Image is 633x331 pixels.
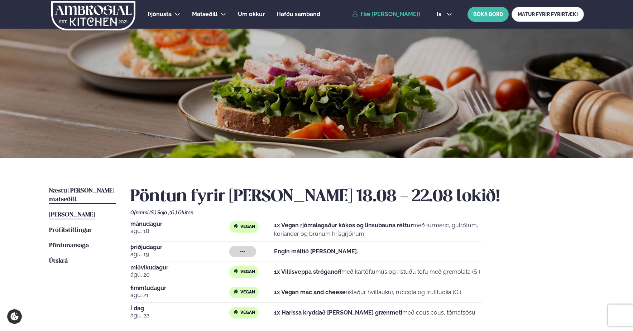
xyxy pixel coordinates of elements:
div: Ofnæmi: [130,210,584,215]
p: ristaður hvítlaukur, ruccola og truffluolía (G ) [274,288,461,297]
span: Prófílstillingar [49,227,92,233]
span: Útskrá [49,258,68,264]
span: (G ) Glúten [169,210,193,215]
span: ágú. 18 [130,227,229,235]
img: Vegan.svg [233,289,239,295]
strong: 1x Villisveppa stróganoff [274,268,341,275]
span: Matseðill [192,11,217,18]
a: Þjónusta [148,10,172,19]
p: með turmeric, gulrótum, kóríander og brúnum hrísgrjónum [274,221,481,238]
span: fimmtudagur [130,285,229,291]
img: Vegan.svg [233,268,239,274]
span: (S ) Soja , [149,210,169,215]
span: miðvikudagur [130,265,229,271]
span: Í dag [130,306,229,311]
span: ágú. 19 [130,250,229,259]
a: Útskrá [49,257,68,266]
p: með cous cous, tómatsósu [274,308,475,317]
span: Vegan [240,310,255,316]
h2: Pöntun fyrir [PERSON_NAME] 18.08 - 22.08 lokið! [130,187,584,207]
p: með kartöflumús og ristuðu tofu með gremolata (S ) [274,268,480,276]
a: Hæ [PERSON_NAME]! [352,11,420,18]
span: Pöntunarsaga [49,243,89,249]
a: Um okkur [238,10,265,19]
a: Hafðu samband [277,10,320,19]
strong: 1x Vegan mac and cheese [274,289,346,296]
span: ágú. 21 [130,291,229,300]
a: [PERSON_NAME] [49,211,95,219]
strong: 1x Harissa kryddað [PERSON_NAME] grænmeti [274,309,402,316]
a: Matseðill [192,10,217,19]
span: mánudagur [130,221,229,227]
span: Næstu [PERSON_NAME] matseðill [49,188,114,203]
button: is [431,11,458,17]
a: Næstu [PERSON_NAME] matseðill [49,187,116,204]
span: Vegan [240,289,255,295]
a: Pöntunarsaga [49,242,89,250]
span: ágú. 20 [130,271,229,279]
span: Hafðu samband [277,11,320,18]
a: MATUR FYRIR FYRIRTÆKI [512,7,584,22]
span: Um okkur [238,11,265,18]
span: þriðjudagur [130,244,229,250]
img: logo [51,1,136,30]
span: Vegan [240,224,255,230]
span: [PERSON_NAME] [49,212,95,218]
span: --- [240,249,245,254]
span: is [437,11,443,17]
a: Cookie settings [7,309,22,324]
span: Vegan [240,269,255,275]
span: ágú. 22 [130,311,229,320]
strong: Engin máltíð [PERSON_NAME]. [274,248,358,255]
img: Vegan.svg [233,223,239,229]
img: Vegan.svg [233,309,239,315]
strong: 1x Vegan rjómalagaður kókos og linsubauna réttur [274,222,413,229]
button: BÓKA BORÐ [467,7,509,22]
a: Prófílstillingar [49,226,92,235]
span: Þjónusta [148,11,172,18]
